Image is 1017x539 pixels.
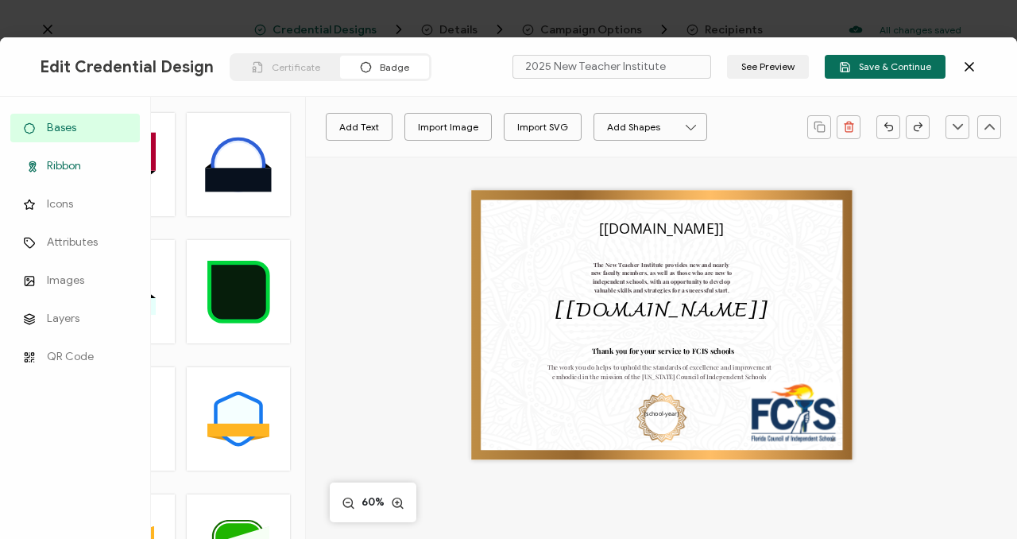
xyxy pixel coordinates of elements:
[10,190,140,219] a: Icons
[592,347,734,356] pre: Thank you for your service to FCIS schools
[10,343,140,371] a: QR Code
[594,113,707,141] button: Add Shapes
[825,55,945,79] button: Save & Continue
[47,196,73,212] span: Icons
[380,61,409,73] span: Badge
[555,294,768,331] pre: [[DOMAIN_NAME]]
[47,120,76,136] span: Bases
[40,57,214,77] span: Edit Credential Design
[326,113,392,141] button: Add Text
[750,382,837,444] img: ecdcb34d-94ff-452a-a3df-f8639d1fb34b.jpg
[47,235,98,250] span: Attributes
[599,219,724,239] pre: [[DOMAIN_NAME]]
[512,55,711,79] input: Name your certificate
[47,273,84,289] span: Images
[517,113,568,141] div: Import SVG
[47,158,81,174] span: Ribbon
[727,55,809,79] button: See Preview
[272,61,320,73] span: Certificate
[10,152,140,180] a: Ribbon
[938,463,1017,539] iframe: Chat Widget
[418,113,478,141] div: Import Image
[10,228,140,257] a: Attributes
[644,409,679,417] pre: [school-year]
[10,304,140,333] a: Layers
[839,61,931,73] span: Save & Continue
[591,261,733,294] pre: The New Teacher Institute provides new and nearly new faculty members, as well as those who are n...
[547,363,773,381] pre: The work you do helps to uphold the standards of excellence and improvement embodied in the missi...
[359,494,387,510] span: 60%
[10,114,140,142] a: Bases
[47,349,94,365] span: QR Code
[47,311,79,327] span: Layers
[10,266,140,295] a: Images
